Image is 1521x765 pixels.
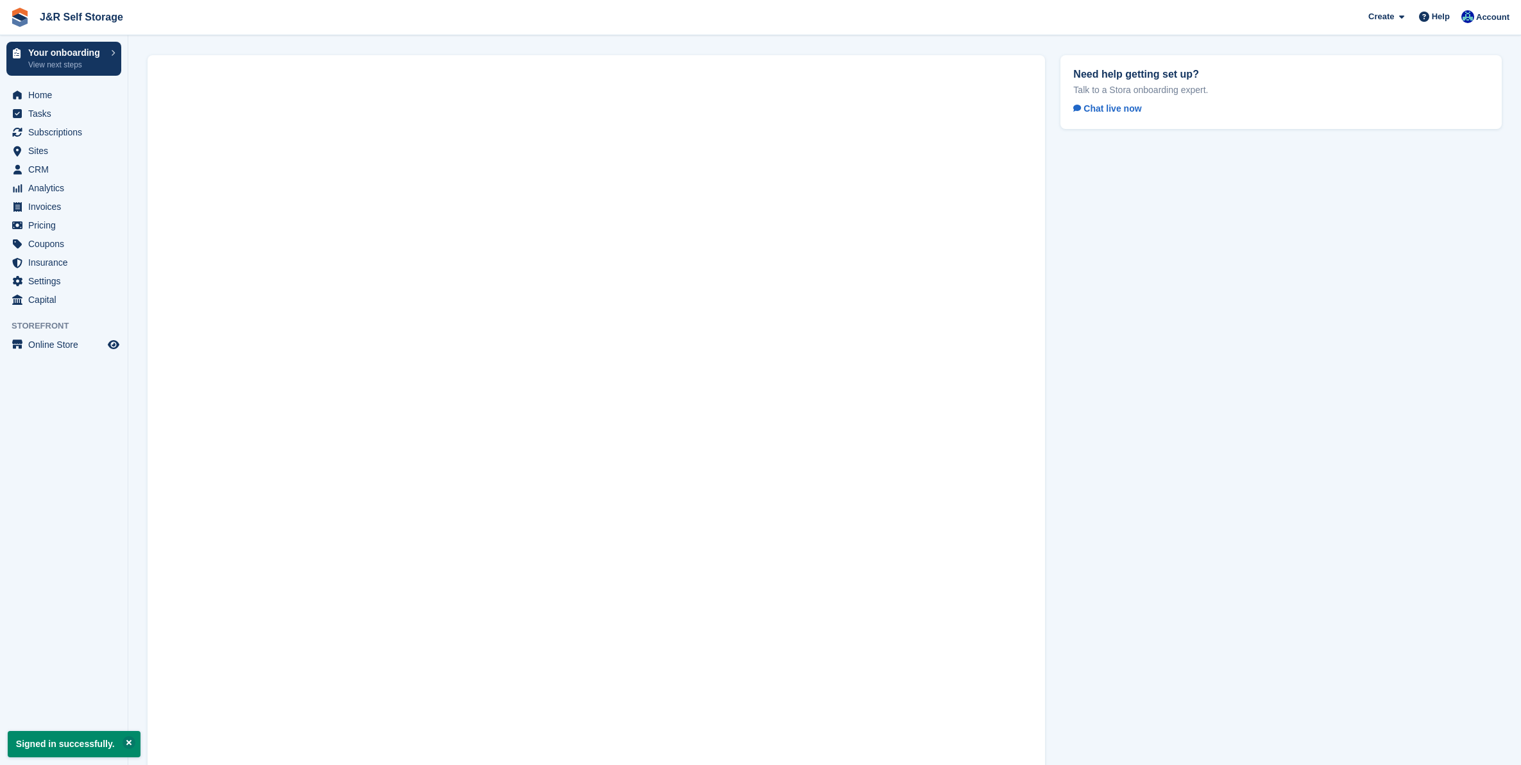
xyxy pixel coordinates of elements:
p: Signed in successfully. [8,731,140,757]
a: menu [6,179,121,197]
span: Analytics [28,179,105,197]
a: J&R Self Storage [35,6,128,28]
a: menu [6,216,121,234]
a: menu [6,254,121,271]
a: menu [6,336,121,354]
span: Account [1476,11,1509,24]
a: Chat live now [1073,101,1151,116]
a: menu [6,291,121,309]
span: Invoices [28,198,105,216]
img: Steve Revell [1461,10,1474,23]
span: Coupons [28,235,105,253]
a: menu [6,235,121,253]
a: menu [6,160,121,178]
span: Create [1368,10,1394,23]
span: Capital [28,291,105,309]
span: Chat live now [1073,103,1141,114]
span: Subscriptions [28,123,105,141]
span: Tasks [28,105,105,123]
a: menu [6,86,121,104]
a: menu [6,198,121,216]
span: Help [1432,10,1450,23]
h2: Need help getting set up? [1073,68,1489,80]
span: Insurance [28,254,105,271]
span: Storefront [12,320,128,332]
a: menu [6,105,121,123]
p: Talk to a Stora onboarding expert. [1073,84,1489,96]
span: Sites [28,142,105,160]
p: Your onboarding [28,48,105,57]
p: View next steps [28,59,105,71]
a: menu [6,123,121,141]
span: CRM [28,160,105,178]
a: Your onboarding View next steps [6,42,121,76]
a: menu [6,142,121,160]
a: Preview store [106,337,121,352]
span: Pricing [28,216,105,234]
span: Online Store [28,336,105,354]
span: Settings [28,272,105,290]
img: stora-icon-8386f47178a22dfd0bd8f6a31ec36ba5ce8667c1dd55bd0f319d3a0aa187defe.svg [10,8,30,27]
a: menu [6,272,121,290]
span: Home [28,86,105,104]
